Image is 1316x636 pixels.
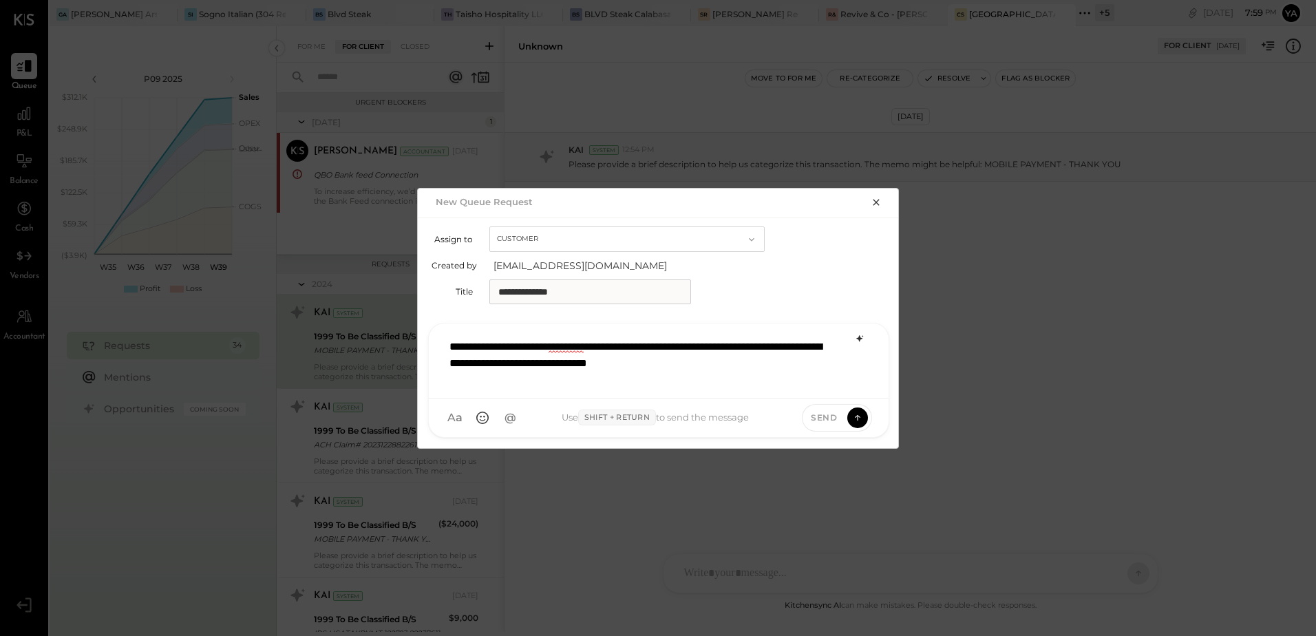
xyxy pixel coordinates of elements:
[578,410,656,426] span: Shift + Return
[432,234,473,244] label: Assign to
[493,259,769,273] span: [EMAIL_ADDRESS][DOMAIN_NAME]
[436,196,533,207] h2: New Queue Request
[432,286,473,297] label: Title
[505,411,516,425] span: @
[443,405,467,430] button: Aa
[811,412,837,423] span: Send
[456,411,463,425] span: a
[498,405,522,430] button: @
[489,226,765,252] button: Customer
[432,260,477,271] label: Created by
[522,410,788,426] div: Use to send the message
